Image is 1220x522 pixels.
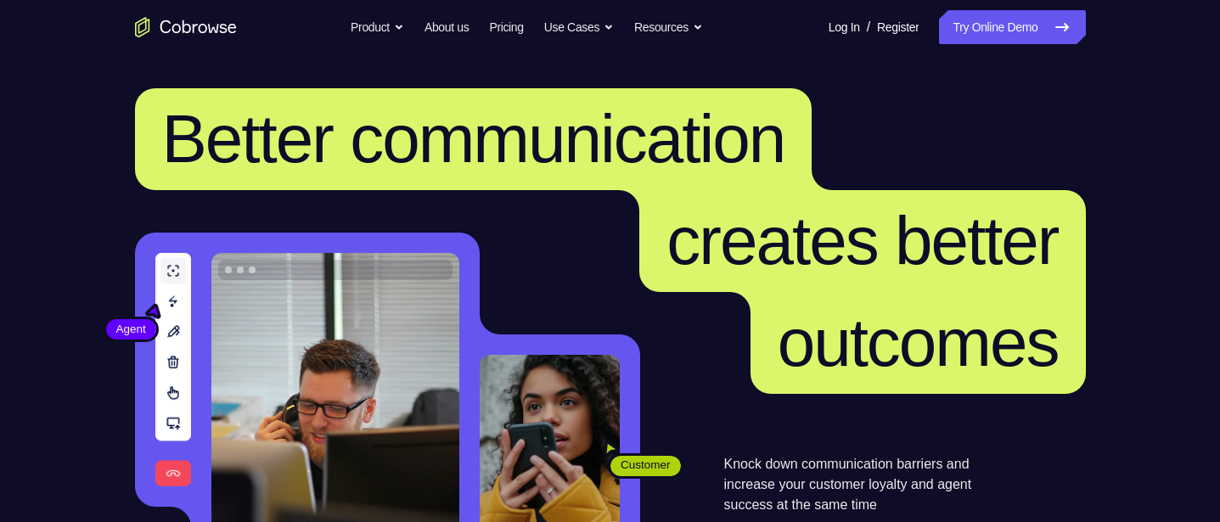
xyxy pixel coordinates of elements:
[724,454,1002,515] p: Knock down communication barriers and increase your customer loyalty and agent success at the sam...
[634,10,703,44] button: Resources
[351,10,404,44] button: Product
[939,10,1085,44] a: Try Online Demo
[424,10,469,44] a: About us
[867,17,870,37] span: /
[778,305,1059,380] span: outcomes
[544,10,614,44] button: Use Cases
[877,10,919,44] a: Register
[829,10,860,44] a: Log In
[162,101,785,177] span: Better communication
[489,10,523,44] a: Pricing
[666,203,1058,278] span: creates better
[135,17,237,37] a: Go to the home page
